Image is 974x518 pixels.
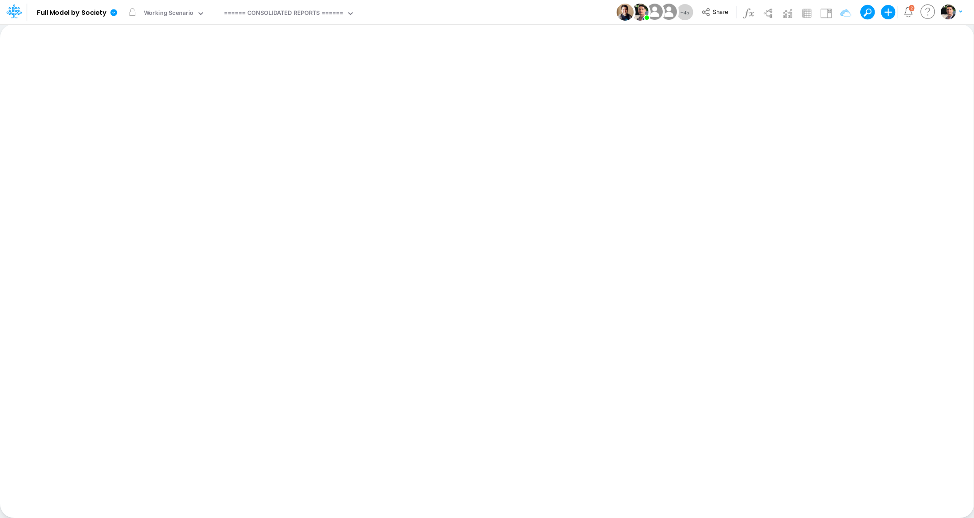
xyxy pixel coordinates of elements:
div: 2 unread items [911,6,913,10]
img: User Image Icon [631,4,648,21]
button: Share [697,5,734,19]
img: User Image Icon [658,2,679,22]
img: User Image Icon [617,4,634,21]
span: Share [713,8,728,15]
div: Working Scenario [144,9,194,19]
b: Full Model by Society [37,9,107,17]
a: Notifications [903,7,914,17]
div: ====== CONSOLIDATED REPORTS ====== [224,9,344,19]
img: User Image Icon [644,2,665,22]
span: + 45 [680,9,689,15]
